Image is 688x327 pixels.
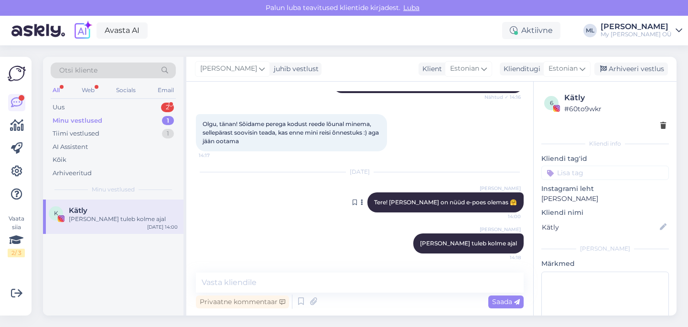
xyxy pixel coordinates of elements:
span: Nähtud ✓ 14:16 [484,94,521,101]
span: 14:18 [485,254,521,261]
div: Vaata siia [8,214,25,257]
span: K [54,210,58,217]
div: Socials [114,84,138,96]
div: # 60to9wkr [564,104,666,114]
p: [PERSON_NAME] [541,194,669,204]
div: Arhiveeritud [53,169,92,178]
span: Minu vestlused [92,185,135,194]
span: [PERSON_NAME] [200,63,257,74]
p: Kliendi tag'id [541,154,669,164]
input: Lisa nimi [542,222,658,232]
span: 14:17 [199,152,235,159]
div: Kõik [53,155,66,165]
p: Kliendi nimi [541,208,669,218]
a: Avasta AI [97,22,148,39]
span: [PERSON_NAME] tuleb kolme ajal [420,240,517,247]
p: Instagrami leht [541,184,669,194]
span: 14:00 [485,213,521,220]
div: Klienditugi [500,64,540,74]
div: Kätly [564,92,666,104]
div: Arhiveeri vestlus [594,63,668,75]
div: My [PERSON_NAME] OÜ [601,31,672,38]
span: Olgu, tänan! Sõidame perega kodust reede lõunal minema, sellepärast soovisin teada, kas enne mini... [203,120,380,145]
div: Aktiivne [502,22,560,39]
div: All [51,84,62,96]
img: Askly Logo [8,64,26,83]
div: Email [156,84,176,96]
div: 1 [162,116,174,126]
div: Web [80,84,97,96]
input: Lisa tag [541,166,669,180]
span: Saada [492,297,520,306]
span: Luba [400,3,422,12]
div: [DATE] [196,168,524,176]
div: [PERSON_NAME] tuleb kolme ajal [69,215,178,223]
div: [PERSON_NAME] [601,23,672,31]
div: Minu vestlused [53,116,102,126]
div: AI Assistent [53,142,88,152]
span: 6 [550,99,553,106]
div: 2 / 3 [8,249,25,257]
div: ML [583,24,597,37]
span: Estonian [548,63,578,74]
p: Märkmed [541,259,669,269]
div: Klient [419,64,442,74]
div: 2 [161,103,174,112]
a: [PERSON_NAME]My [PERSON_NAME] OÜ [601,23,682,38]
div: Uus [53,103,64,112]
div: Tiimi vestlused [53,129,99,138]
span: Kätly [69,206,87,215]
span: Otsi kliente [59,65,97,75]
img: explore-ai [73,21,93,41]
div: [PERSON_NAME] [541,244,669,253]
span: [PERSON_NAME] [480,185,521,192]
span: Tere! [PERSON_NAME] on nüüd e-poes olemas 🤗 [374,199,517,206]
span: [PERSON_NAME] [480,226,521,233]
div: juhib vestlust [270,64,319,74]
div: [DATE] 14:00 [147,223,178,231]
span: Estonian [450,63,479,74]
div: Privaatne kommentaar [196,295,289,308]
div: Kliendi info [541,139,669,148]
div: 1 [162,129,174,138]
